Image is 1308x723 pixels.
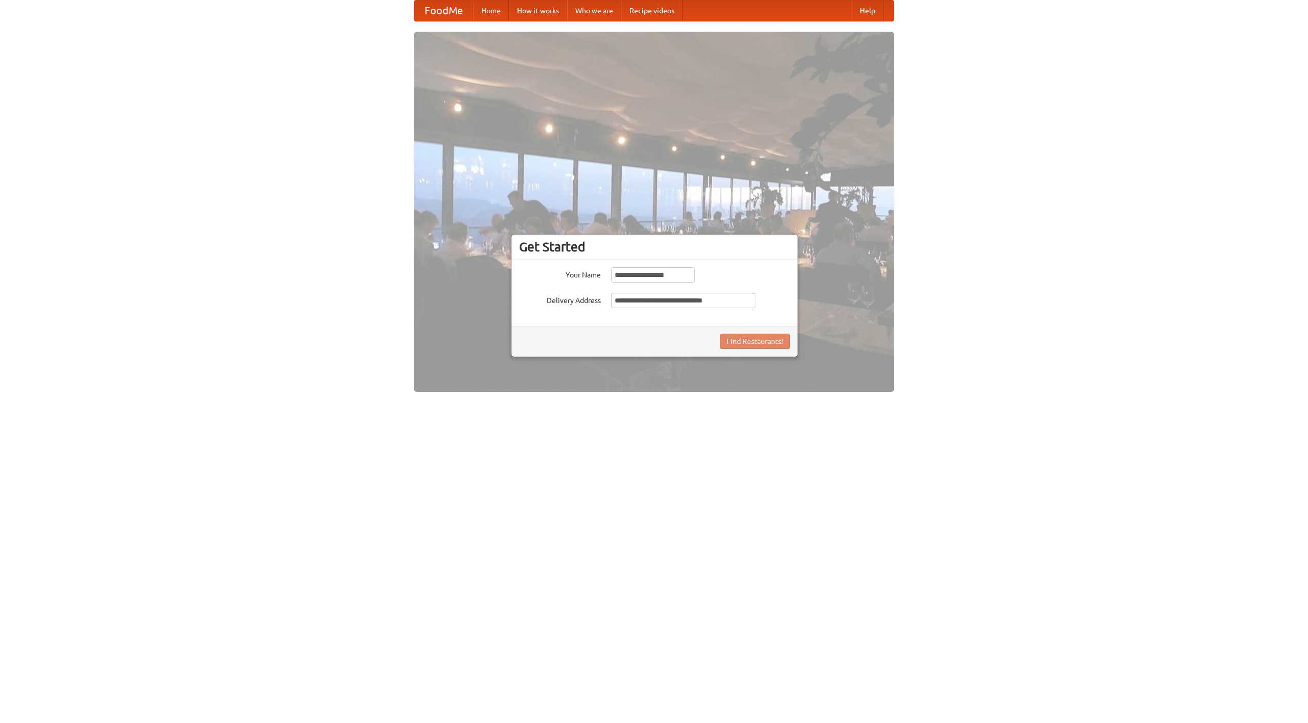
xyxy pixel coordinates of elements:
h3: Get Started [519,239,790,254]
a: How it works [509,1,567,21]
a: FoodMe [414,1,473,21]
a: Who we are [567,1,621,21]
a: Recipe videos [621,1,683,21]
a: Help [852,1,883,21]
button: Find Restaurants! [720,334,790,349]
label: Delivery Address [519,293,601,306]
a: Home [473,1,509,21]
label: Your Name [519,267,601,280]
